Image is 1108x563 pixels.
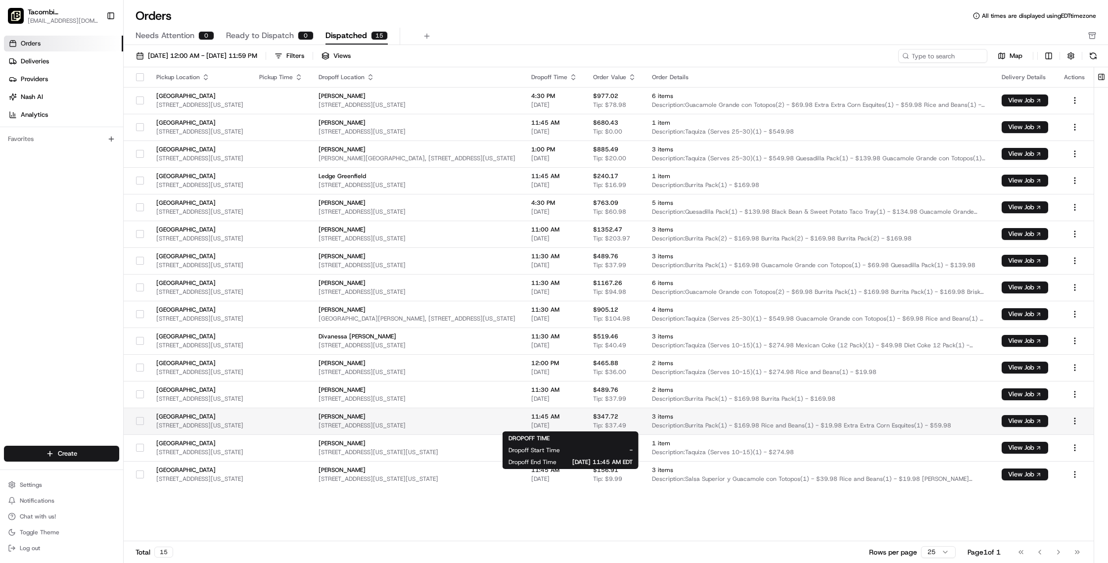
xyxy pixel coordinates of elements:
[593,341,626,349] span: Tip: $40.49
[593,73,636,81] div: Order Value
[531,315,577,323] span: [DATE]
[1002,444,1048,452] a: View Job
[652,439,986,447] span: 1 item
[652,341,986,349] span: Description: Taquiza (Serves 10-15)(1) - $274.98 Mexican Coke (12 Pack)(1) - $49.98 Diet Coke 12 ...
[20,143,76,153] span: Knowledge Base
[1002,201,1048,213] button: View Job
[21,57,49,66] span: Deliveries
[652,235,986,242] span: Description: Burrita Pack(2) - $169.98 Burrita Pack(2) - $169.98 Burrita Pack(2) - $169.98
[4,107,123,123] a: Analytics
[593,279,622,287] span: $1167.26
[156,172,243,180] span: [GEOGRAPHIC_DATA]
[1002,470,1048,478] a: View Job
[531,101,577,109] span: [DATE]
[531,288,577,296] span: [DATE]
[531,199,577,207] span: 4:30 PM
[319,413,515,421] span: [PERSON_NAME]
[156,73,243,81] div: Pickup Location
[531,235,577,242] span: [DATE]
[319,119,515,127] span: [PERSON_NAME]
[156,439,243,447] span: [GEOGRAPHIC_DATA]
[593,475,622,483] span: Tip: $9.99
[572,458,633,466] span: [DATE] 11:45 AM EDT
[1002,364,1048,372] a: View Job
[20,528,59,536] span: Toggle Theme
[21,75,48,84] span: Providers
[70,167,120,175] a: Powered byPylon
[593,252,618,260] span: $489.76
[652,466,986,474] span: 3 items
[319,154,515,162] span: [PERSON_NAME][GEOGRAPHIC_DATA], [STREET_ADDRESS][US_STATE]
[156,475,243,483] span: [STREET_ADDRESS][US_STATE]
[652,279,986,287] span: 6 items
[593,226,622,234] span: $1352.47
[156,101,243,109] span: [STREET_ADDRESS][US_STATE]
[1002,310,1048,318] a: View Job
[1002,94,1048,106] button: View Job
[319,306,515,314] span: [PERSON_NAME]
[4,446,119,462] button: Create
[21,110,48,119] span: Analytics
[1002,203,1048,211] a: View Job
[319,439,515,447] span: [PERSON_NAME]
[508,434,550,442] span: DROPOFF TIME
[20,544,40,552] span: Log out
[531,119,577,127] span: 11:45 AM
[10,144,18,152] div: 📗
[319,395,515,403] span: [STREET_ADDRESS][US_STATE]
[508,446,560,454] span: Dropoff Start Time
[531,279,577,287] span: 11:30 AM
[1002,177,1048,185] a: View Job
[156,181,243,189] span: [STREET_ADDRESS][US_STATE]
[652,288,986,296] span: Description: Guacamole Grande con Totopos(2) - $69.98 Burrita Pack(1) - $169.98 Burrita Pack(1) -...
[10,10,30,30] img: Nash
[58,449,77,458] span: Create
[156,422,243,429] span: [STREET_ADDRESS][US_STATE]
[259,73,303,81] div: Pickup Time
[531,466,577,474] span: 11:45 AM
[1064,73,1086,81] div: Actions
[319,128,515,136] span: [STREET_ADDRESS][US_STATE]
[531,252,577,260] span: 11:30 AM
[4,131,119,147] div: Favorites
[1086,49,1100,63] button: Refresh
[319,199,515,207] span: [PERSON_NAME]
[4,478,119,492] button: Settings
[270,49,309,63] button: Filters
[319,475,515,483] span: [STREET_ADDRESS][US_STATE][US_STATE]
[20,481,42,489] span: Settings
[531,368,577,376] span: [DATE]
[28,17,98,25] span: [EMAIL_ADDRESS][DOMAIN_NAME]
[531,306,577,314] span: 11:30 AM
[156,359,243,367] span: [GEOGRAPHIC_DATA]
[593,235,630,242] span: Tip: $203.97
[531,422,577,429] span: [DATE]
[652,92,986,100] span: 6 items
[593,368,626,376] span: Tip: $36.00
[898,49,987,63] input: Type to search
[593,261,626,269] span: Tip: $37.99
[156,154,243,162] span: [STREET_ADDRESS][US_STATE]
[1002,335,1048,347] button: View Job
[593,395,626,403] span: Tip: $37.99
[593,128,622,136] span: Tip: $0.00
[156,332,243,340] span: [GEOGRAPHIC_DATA]
[531,128,577,136] span: [DATE]
[156,288,243,296] span: [STREET_ADDRESS][US_STATE]
[652,128,986,136] span: Description: Taquiza (Serves 25-30)(1) - $549.98
[1002,390,1048,398] a: View Job
[1002,388,1048,400] button: View Job
[154,547,173,558] div: 15
[531,386,577,394] span: 11:30 AM
[1002,121,1048,133] button: View Job
[593,288,626,296] span: Tip: $94.98
[593,359,618,367] span: $465.88
[531,154,577,162] span: [DATE]
[156,466,243,474] span: [GEOGRAPHIC_DATA]
[148,51,257,60] span: [DATE] 12:00 AM - [DATE] 11:59 PM
[652,101,986,109] span: Description: Guacamole Grande con Totopos(2) - $69.98 Extra Extra Corn Esquites(1) - $59.98 Rice ...
[652,306,986,314] span: 4 items
[4,525,119,539] button: Toggle Theme
[156,119,243,127] span: [GEOGRAPHIC_DATA]
[1002,175,1048,187] button: View Job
